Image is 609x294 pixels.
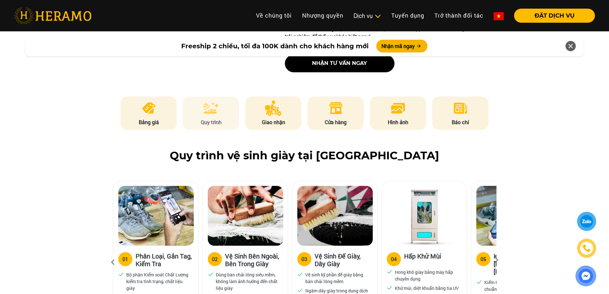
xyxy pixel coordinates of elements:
a: Trở thành đối tác [429,9,488,22]
img: Heramo quy trinh ve sinh giay ben ngoai ben trong [208,186,283,246]
p: Cửa hàng [308,118,364,126]
div: 01 [122,255,128,263]
div: 02 [212,255,218,263]
div: 04 [391,255,397,263]
img: delivery.png [265,100,282,116]
img: checked.svg [118,271,124,277]
img: Heramo quy trinh ve sinh de giay day giay [297,186,373,246]
h3: Vệ Sinh Đế Giày, Dây Giày [315,252,372,267]
img: Heramo quy trinh ve sinh kiem tra chat luong dong goi [476,186,552,246]
a: Về chúng tôi [251,9,297,22]
p: Giao nhận [245,118,301,126]
img: Heramo quy trinh ve sinh giay phan loai gan tag kiem tra [118,186,194,246]
img: checked.svg [387,269,393,274]
div: Dịch vụ [354,12,381,20]
img: phone-icon [583,244,590,252]
p: Quy trình [183,118,239,126]
span: Freeship 2 chiều, tối đa 100K dành cho khách hàng mới [181,41,369,51]
div: 03 [301,255,307,263]
img: store.png [328,100,344,116]
p: Hình ảnh [370,118,426,126]
p: Khử mùi, diệt khuẩn bằng tia UV [395,285,459,291]
img: checked.svg [208,271,214,277]
p: Kiểm tra chất lượng xử lý đạt chuẩn [484,279,549,292]
p: Vệ sinh kỹ phần đế giày bằng bàn chải lông mềm [305,271,370,285]
img: vn-flag.png [494,12,504,20]
p: Dùng bàn chải lông siêu mềm, không làm ảnh hưởng đến chất liệu giày [216,271,280,291]
button: Nhận mã ngay [376,40,427,52]
img: checked.svg [297,271,303,277]
img: process.png [203,100,219,116]
img: heramo-logo.png [14,7,91,24]
a: phone-icon [577,239,596,258]
p: Báo chí [432,118,488,126]
div: 05 [480,255,486,263]
p: Hong khô giày bằng máy hấp chuyên dụng [395,269,459,282]
button: ĐẶT DỊCH VỤ [514,9,595,23]
h3: Phân Loại, Gắn Tag, Kiểm Tra [136,252,193,267]
a: ĐẶT DỊCH VỤ [509,13,595,19]
img: checked.svg [476,279,482,285]
h2: Quy trình vệ sinh giày tại [GEOGRAPHIC_DATA] [14,149,595,162]
p: Bảng giá [121,118,177,126]
h3: Hấp Khử Mùi [404,252,441,265]
button: nhận tư vấn ngay [285,55,394,72]
img: Heramo quy trinh ve sinh hap khu mui giay bang may hap uv [387,186,462,246]
img: pricing.png [141,100,157,116]
img: checked.svg [387,285,393,290]
img: image.png [390,100,406,116]
h3: Vệ Sinh Bên Ngoài, Bên Trong Giày [225,252,283,267]
a: Tuyển dụng [386,9,429,22]
img: news.png [453,100,468,116]
p: Bộ phận Kiểm soát Chất Lượng kiểm tra tình trạng, chất liệu giày [126,271,191,291]
h3: Kiểm Tra Chất [PERSON_NAME] & [PERSON_NAME] [494,252,551,275]
a: Nhượng quyền [297,9,348,22]
img: subToggleIcon [374,13,381,20]
img: checked.svg [297,287,303,293]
